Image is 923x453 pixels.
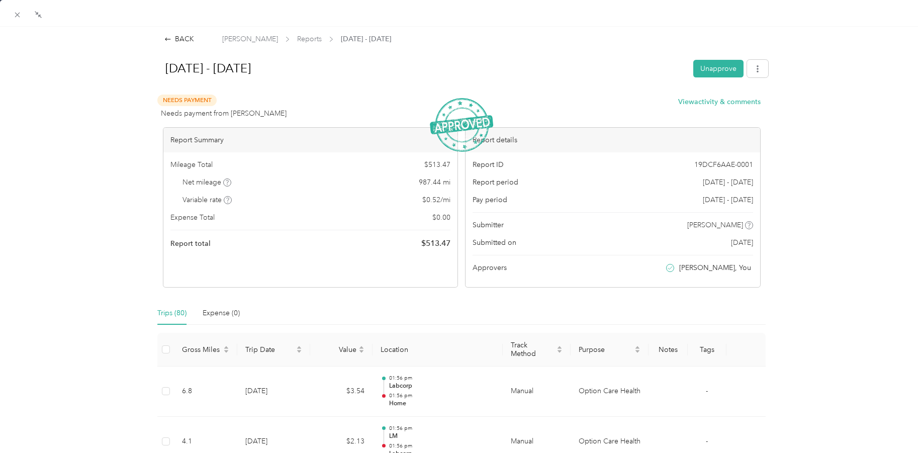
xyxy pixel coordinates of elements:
span: - [706,387,708,395]
span: Report total [170,238,211,249]
span: [DATE] - [DATE] [341,34,391,44]
iframe: Everlance-gr Chat Button Frame [867,397,923,453]
span: [DATE] [731,237,753,248]
th: Gross Miles [174,333,237,367]
span: caret-up [223,344,229,350]
span: Expense Total [170,212,215,223]
div: Report details [466,128,760,152]
span: caret-down [296,348,302,354]
span: $ 513.47 [421,237,450,249]
p: Home [389,399,495,408]
span: [DATE] - [DATE] [703,177,753,188]
span: 19DCF6AAE-0001 [694,159,753,170]
p: LM [389,432,495,441]
span: [DATE] - [DATE] [703,195,753,205]
span: [PERSON_NAME] [222,34,278,44]
p: 01:56 pm [389,392,495,399]
span: Gross Miles [182,345,221,354]
th: Track Method [503,333,571,367]
span: Pay period [473,195,507,205]
span: - [706,437,708,445]
span: caret-up [634,344,640,350]
span: $ 0.52 / mi [422,195,450,205]
span: Variable rate [182,195,232,205]
span: Net mileage [182,177,231,188]
span: 987.44 mi [419,177,450,188]
td: Option Care Health [571,367,649,417]
td: 6.8 [174,367,237,417]
th: Notes [649,333,688,367]
th: Value [310,333,373,367]
button: Viewactivity & comments [678,97,761,107]
td: $3.54 [310,367,373,417]
span: Value [318,345,356,354]
span: [PERSON_NAME] [687,220,743,230]
p: Labcorp [389,382,495,391]
th: Purpose [571,333,649,367]
span: caret-down [223,348,229,354]
th: Location [373,333,503,367]
h1: Sep 1 - 30, 2025 [155,56,686,80]
span: [PERSON_NAME], You [679,262,751,273]
span: Purpose [579,345,632,354]
p: 01:56 pm [389,425,495,432]
span: Reports [297,34,322,44]
button: Unapprove [693,60,744,77]
span: Mileage Total [170,159,213,170]
span: Submitter [473,220,504,230]
span: caret-down [634,348,640,354]
div: Trips (80) [157,308,187,319]
p: 01:56 pm [389,375,495,382]
span: Needs Payment [157,95,217,106]
span: Report ID [473,159,504,170]
span: Trip Date [245,345,294,354]
span: caret-up [557,344,563,350]
span: caret-down [358,348,364,354]
div: Expense (0) [203,308,240,319]
span: Report period [473,177,518,188]
span: caret-down [557,348,563,354]
span: Needs payment from [PERSON_NAME] [161,108,287,119]
span: caret-up [296,344,302,350]
th: Tags [688,333,727,367]
span: Track Method [511,341,555,358]
div: BACK [164,34,194,44]
td: [DATE] [237,367,310,417]
div: Report Summary [163,128,458,152]
span: $ 513.47 [424,159,450,170]
span: $ 0.00 [432,212,450,223]
span: Approvers [473,262,507,273]
img: ApprovedStamp [430,98,493,152]
th: Trip Date [237,333,310,367]
span: Submitted on [473,237,516,248]
p: 01:56 pm [389,442,495,449]
td: Manual [503,367,571,417]
span: caret-up [358,344,364,350]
